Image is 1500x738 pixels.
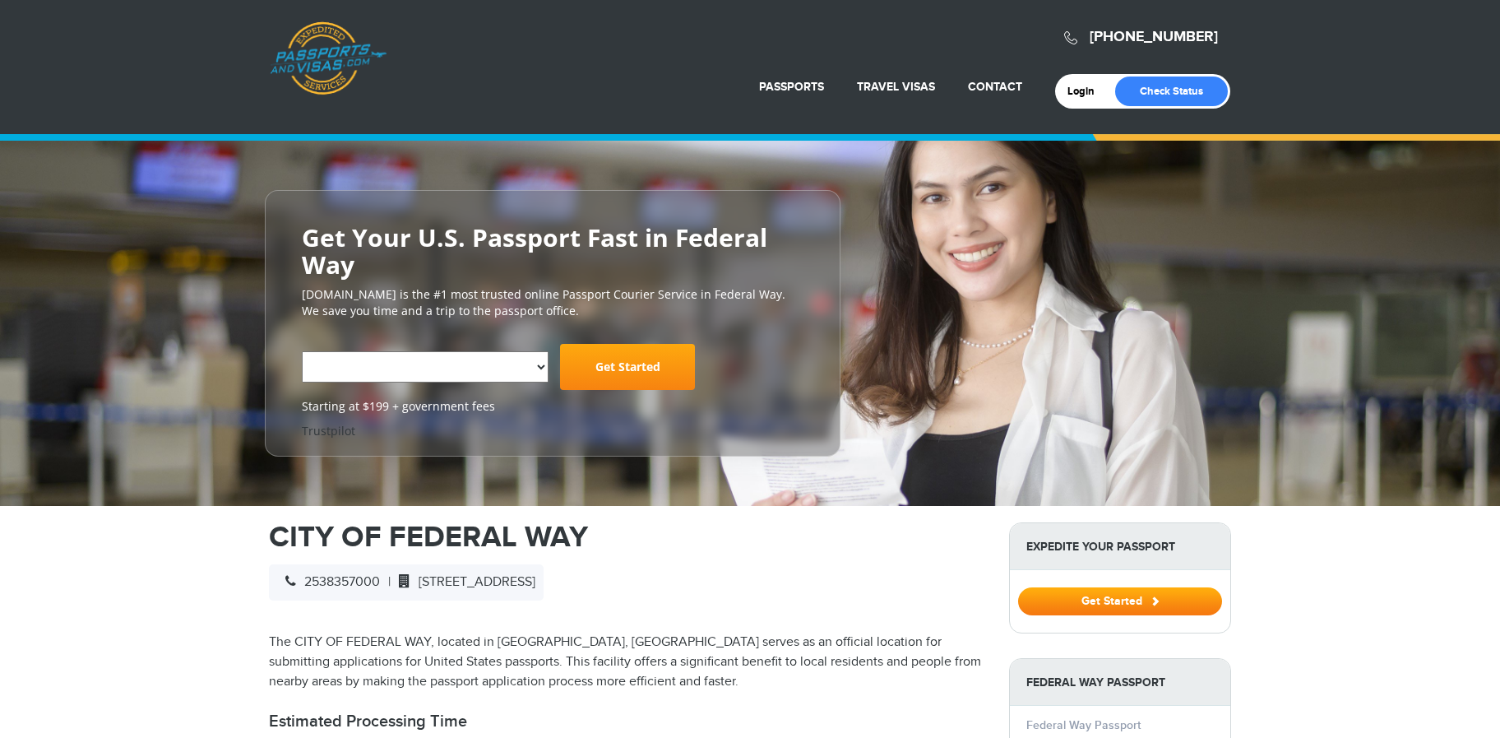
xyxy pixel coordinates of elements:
[1010,659,1230,706] strong: Federal Way Passport
[269,564,544,601] div: |
[968,80,1022,94] a: Contact
[1018,594,1222,607] a: Get Started
[560,344,695,390] a: Get Started
[1018,587,1222,615] button: Get Started
[270,21,387,95] a: Passports & [DOMAIN_NAME]
[1115,77,1228,106] a: Check Status
[269,712,984,731] h2: Estimated Processing Time
[1010,523,1230,570] strong: Expedite Your Passport
[277,574,380,590] span: 2538357000
[302,423,355,439] a: Trustpilot
[302,224,803,278] h2: Get Your U.S. Passport Fast in Federal Way
[391,574,535,590] span: [STREET_ADDRESS]
[1067,85,1106,98] a: Login
[302,398,803,415] span: Starting at $199 + government fees
[269,633,984,692] p: The CITY OF FEDERAL WAY, located in [GEOGRAPHIC_DATA], [GEOGRAPHIC_DATA] serves as an official lo...
[302,286,803,319] p: [DOMAIN_NAME] is the #1 most trusted online Passport Courier Service in Federal Way. We save you ...
[1026,718,1141,732] a: Federal Way Passport
[269,522,984,552] h1: CITY OF FEDERAL WAY
[857,80,935,94] a: Travel Visas
[759,80,824,94] a: Passports
[1090,28,1218,46] a: [PHONE_NUMBER]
